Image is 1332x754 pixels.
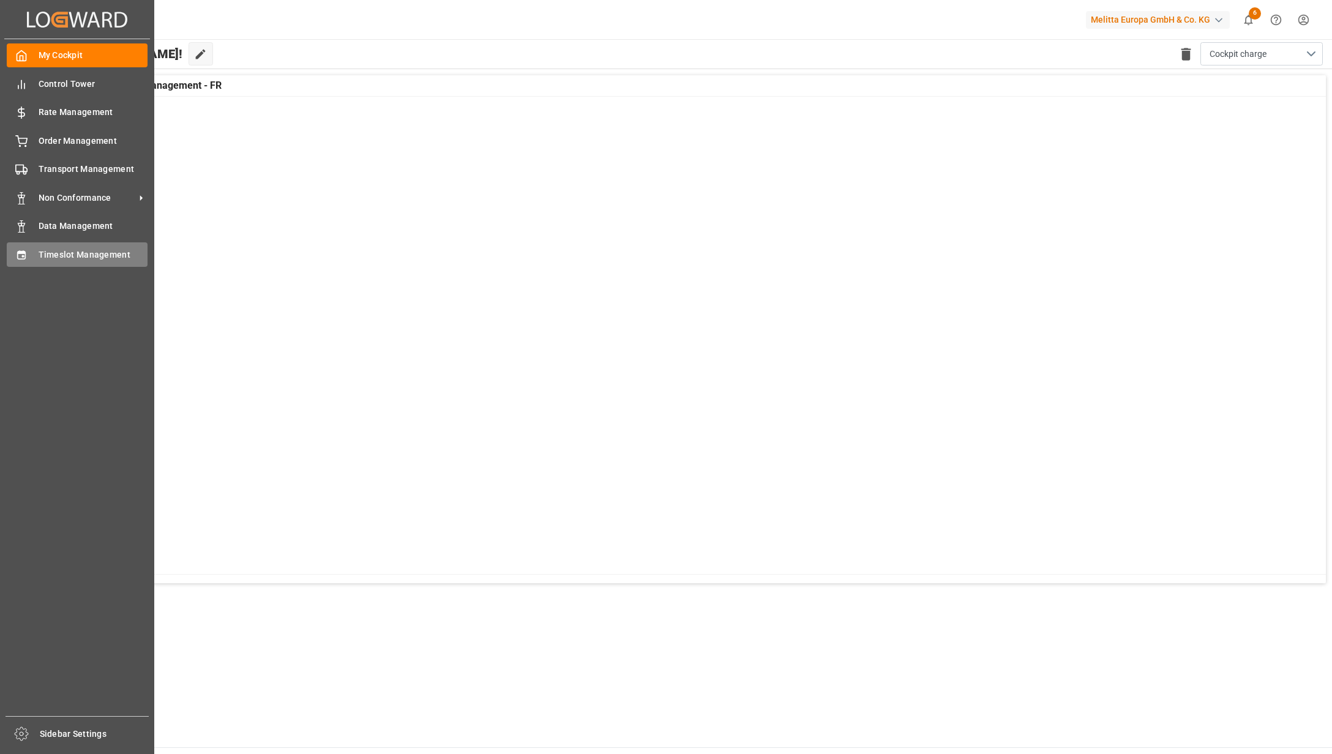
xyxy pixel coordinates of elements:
[7,242,148,266] a: Timeslot Management
[7,129,148,152] a: Order Management
[39,78,148,91] span: Control Tower
[1262,6,1290,34] button: Help Center
[39,135,148,147] span: Order Management
[7,72,148,95] a: Control Tower
[39,192,135,204] span: Non Conformance
[1210,48,1267,61] span: Cockpit charge
[1086,8,1235,31] button: Melitta Europa GmbH & Co. KG
[1249,7,1261,20] span: 6
[40,728,149,741] span: Sidebar Settings
[7,157,148,181] a: Transport Management
[39,248,148,261] span: Timeslot Management
[1086,11,1230,29] div: Melitta Europa GmbH & Co. KG
[1200,42,1323,65] button: open menu
[7,43,148,67] a: My Cockpit
[51,42,182,65] span: Hello [PERSON_NAME]!
[7,100,148,124] a: Rate Management
[7,214,148,238] a: Data Management
[39,220,148,233] span: Data Management
[39,163,148,176] span: Transport Management
[39,106,148,119] span: Rate Management
[39,49,148,62] span: My Cockpit
[1235,6,1262,34] button: show 6 new notifications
